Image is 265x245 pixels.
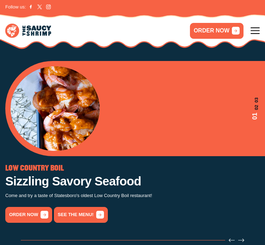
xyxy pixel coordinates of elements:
div: 1 / 3 [11,66,265,151]
img: Banner Image [11,66,100,151]
h1: Sizzling Savory Seafood [5,175,249,188]
a: order now [5,207,52,223]
span: 02 [250,105,260,110]
button: Next slide [238,237,244,243]
div: 3 / 3 [5,165,249,223]
span: LOW COUNTRY BOIL [5,165,64,172]
span: Follow us: [5,4,26,11]
span: 03 [250,97,260,102]
p: Come and try a taste of Statesboro's oldest Low Country Boil restaurant! [5,192,249,200]
img: logo [5,24,51,37]
button: Previous slide [229,237,235,243]
span: 01 [250,112,260,120]
a: See the menu! [54,207,108,223]
a: ORDER NOW [190,23,244,39]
